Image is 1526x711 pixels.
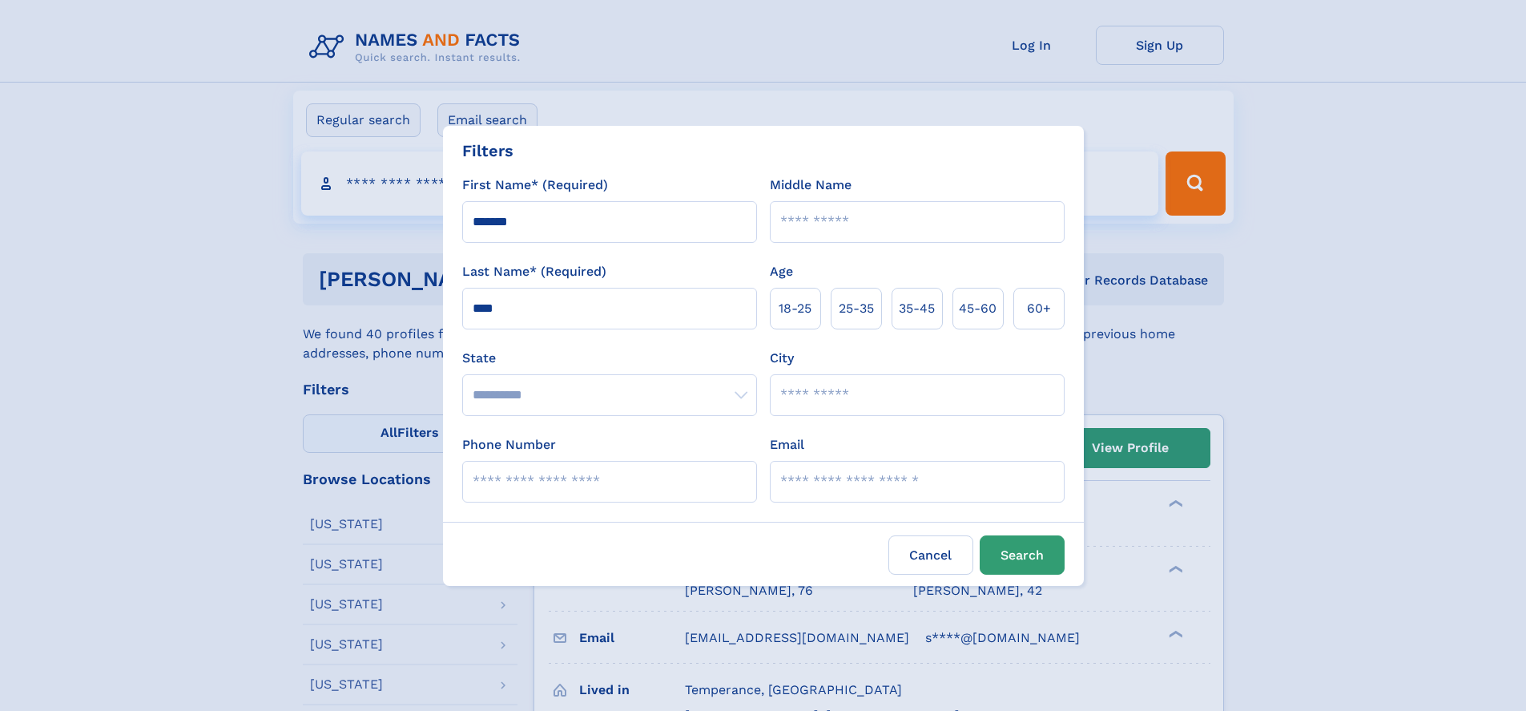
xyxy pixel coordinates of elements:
label: Age [770,262,793,281]
span: 60+ [1027,299,1051,318]
div: Filters [462,139,513,163]
label: Middle Name [770,176,852,195]
label: Email [770,435,804,454]
label: First Name* (Required) [462,176,608,195]
label: State [462,349,757,368]
span: 45‑60 [959,299,997,318]
label: Phone Number [462,435,556,454]
span: 18‑25 [779,299,811,318]
button: Search [980,535,1065,575]
label: City [770,349,794,368]
span: 35‑45 [899,299,935,318]
span: 25‑35 [839,299,874,318]
label: Last Name* (Required) [462,262,606,281]
label: Cancel [888,535,973,575]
